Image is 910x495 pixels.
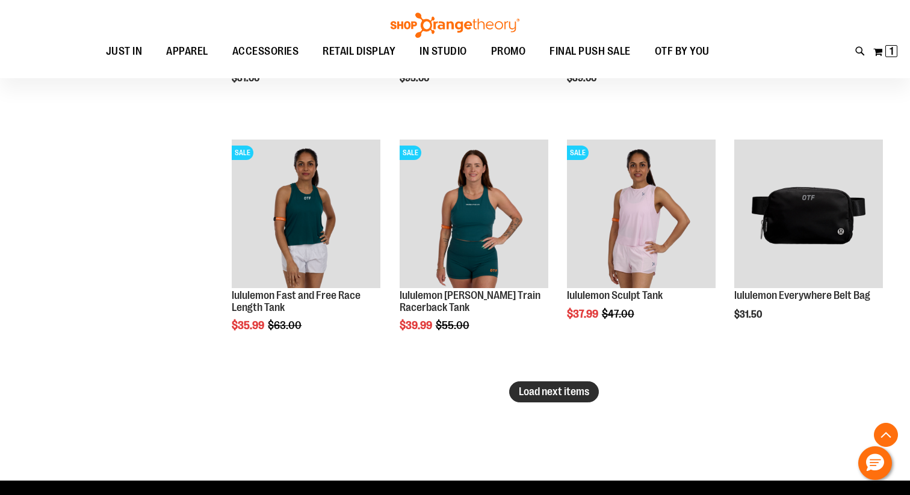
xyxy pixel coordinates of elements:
span: SALE [232,146,253,160]
span: FINAL PUSH SALE [549,38,631,65]
img: lululemon Everywhere Belt Bag [734,140,883,288]
span: APPAREL [166,38,208,65]
span: RETAIL DISPLAY [323,38,395,65]
a: lululemon Fast and Free Race Length Tank [232,289,361,313]
a: RETAIL DISPLAY [311,38,407,66]
span: $37.99 [567,308,600,320]
span: 1 [890,45,894,57]
span: $63.00 [268,319,303,331]
button: Back To Top [874,423,898,447]
a: ACCESSORIES [220,38,311,66]
a: OTF BY YOU [643,38,722,66]
span: $31.50 [734,309,764,320]
span: $47.00 [602,308,636,320]
span: $35.99 [232,319,266,331]
span: Load next items [519,386,589,398]
span: SALE [567,146,589,160]
a: APPAREL [154,38,220,65]
span: JUST IN [106,38,143,65]
div: product [728,134,889,351]
a: Main Image of 1538347SALE [567,140,716,290]
button: Load next items [509,381,599,402]
a: lululemon Everywhere Belt Bag [734,140,883,290]
span: $39.00 [567,73,598,84]
div: product [226,134,386,363]
span: $55.00 [436,319,471,331]
img: Shop Orangetheory [389,13,521,38]
span: $95.00 [400,73,431,84]
button: Hello, have a question? Let’s chat. [858,446,892,480]
a: IN STUDIO [407,38,479,66]
a: lululemon Sculpt Tank [567,289,663,301]
img: lululemon Wunder Train Racerback Tank [400,140,548,288]
a: lululemon Everywhere Belt Bag [734,289,870,301]
a: PROMO [479,38,538,66]
span: IN STUDIO [419,38,467,65]
span: $31.00 [232,73,261,84]
span: $39.99 [400,319,434,331]
div: product [561,134,722,351]
span: PROMO [491,38,526,65]
a: JUST IN [94,38,155,66]
span: ACCESSORIES [232,38,299,65]
a: FINAL PUSH SALE [537,38,643,66]
a: lululemon Wunder Train Racerback TankSALE [400,140,548,290]
span: OTF BY YOU [655,38,710,65]
img: Main Image of 1538347 [567,140,716,288]
span: SALE [400,146,421,160]
a: lululemon [PERSON_NAME] Train Racerback Tank [400,289,540,313]
a: Main view of 2024 August lululemon Fast and Free Race Length TankSALE [232,140,380,290]
img: Main view of 2024 August lululemon Fast and Free Race Length Tank [232,140,380,288]
div: product [394,134,554,363]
